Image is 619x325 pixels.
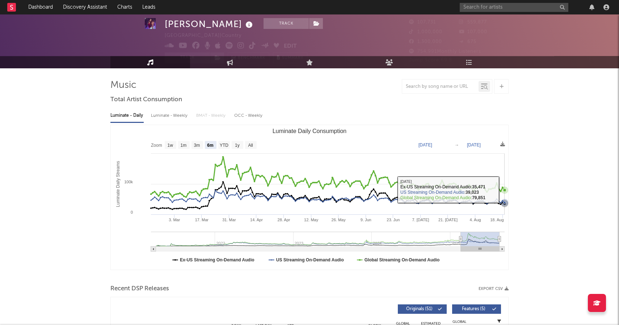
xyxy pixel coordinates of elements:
span: 107,000 [459,30,487,34]
span: 107,731 [409,20,436,25]
span: Recent DSP Releases [110,285,169,293]
svg: Luminate Daily Consumption [111,125,508,270]
text: 0 [131,210,133,214]
text: YTD [220,143,228,148]
text: [DATE] [418,142,432,147]
span: 1,300,000 [409,39,442,44]
text: 31. Mar [222,218,236,222]
span: 559,877 [459,20,487,25]
span: Originals ( 51 ) [403,307,436,311]
div: [PERSON_NAME] [165,18,254,30]
div: Luminate - Daily [110,110,144,122]
text: 4. Aug [469,218,481,222]
span: 1,000,000 [409,30,442,34]
input: Search by song name or URL [402,84,479,90]
text: 3m [194,143,200,148]
text: Luminate Daily Consumption [273,128,347,134]
text: 1m [181,143,187,148]
text: 6m [207,143,213,148]
text: 17. Mar [195,218,209,222]
text: 21. [DATE] [438,218,458,222]
span: 754,991 Monthly Listeners [409,49,481,54]
text: → [455,142,459,147]
button: Export CSV [479,287,509,291]
button: Edit [284,42,297,51]
text: 3. Mar [169,218,180,222]
text: 1w [168,143,173,148]
div: [GEOGRAPHIC_DATA] | Country [165,31,250,40]
span: Features ( 5 ) [457,307,490,311]
text: Global Streaming On-Demand Audio [365,257,440,262]
text: 14. Apr [250,218,263,222]
text: Luminate Daily Streams [115,161,121,207]
div: Luminate - Weekly [151,110,189,122]
span: Benchmark [238,54,265,63]
text: 100k [124,180,133,184]
text: 23. Jun [387,218,400,222]
a: Benchmark [228,52,269,63]
text: 28. Apr [278,218,290,222]
button: Track [165,52,210,63]
text: 9. Jun [361,218,371,222]
button: Originals(51) [398,304,447,314]
text: US Streaming On-Demand Audio [276,257,344,262]
button: Track [264,18,309,29]
text: 18. Aug [490,218,504,222]
text: 26. May [332,218,346,222]
text: Zoom [151,143,162,148]
button: Summary [273,52,307,63]
div: OCC - Weekly [234,110,263,122]
text: Ex-US Streaming On-Demand Audio [180,257,254,262]
span: Total Artist Consumption [110,95,182,104]
text: 7. [DATE] [412,218,429,222]
text: [DATE] [467,142,481,147]
text: All [248,143,253,148]
text: 12. May [304,218,319,222]
span: 675 [459,39,476,44]
input: Search for artists [460,3,568,12]
text: 1y [235,143,240,148]
button: Features(5) [452,304,501,314]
